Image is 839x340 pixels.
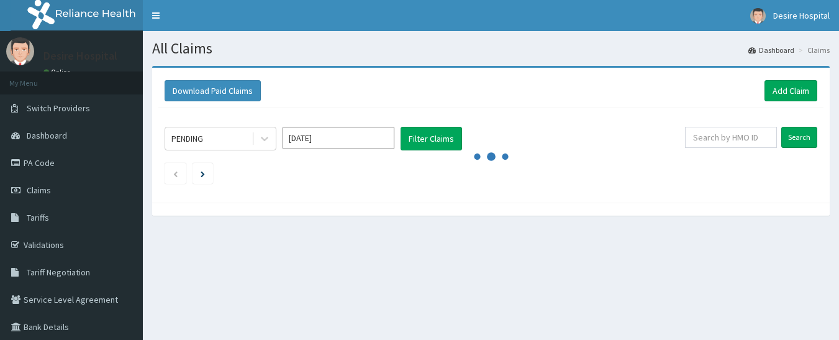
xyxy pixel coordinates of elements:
a: Previous page [173,168,178,179]
img: User Image [6,37,34,65]
li: Claims [796,45,830,55]
span: Claims [27,185,51,196]
input: Search [781,127,817,148]
svg: audio-loading [473,138,510,175]
h1: All Claims [152,40,830,57]
a: Next page [201,168,205,179]
div: PENDING [171,132,203,145]
p: Desire Hospital [43,50,117,62]
a: Online [43,68,73,76]
button: Download Paid Claims [165,80,261,101]
span: Tariffs [27,212,49,223]
input: Search by HMO ID [685,127,777,148]
input: Select Month and Year [283,127,394,149]
a: Add Claim [764,80,817,101]
span: Desire Hospital [773,10,830,21]
a: Dashboard [748,45,794,55]
img: User Image [750,8,766,24]
span: Dashboard [27,130,67,141]
span: Tariff Negotiation [27,267,90,278]
button: Filter Claims [401,127,462,150]
span: Switch Providers [27,103,90,114]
